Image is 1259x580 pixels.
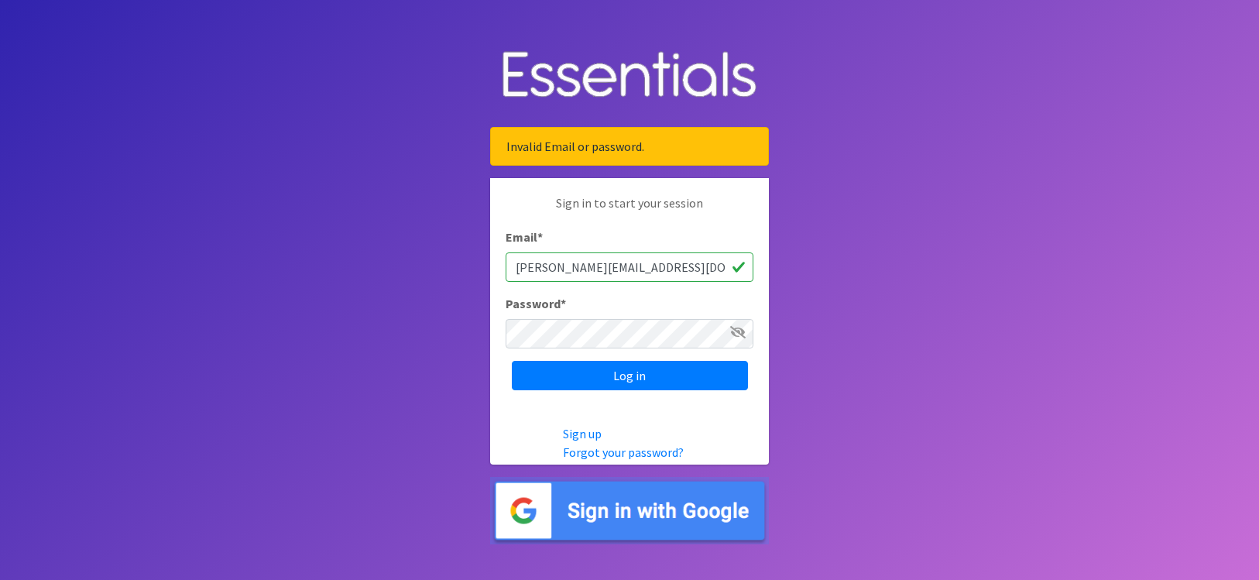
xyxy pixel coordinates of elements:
[537,229,543,245] abbr: required
[490,127,769,166] div: Invalid Email or password.
[506,294,566,313] label: Password
[490,477,769,544] img: Sign in with Google
[490,36,769,115] img: Human Essentials
[563,426,602,441] a: Sign up
[512,361,748,390] input: Log in
[561,296,566,311] abbr: required
[506,194,753,228] p: Sign in to start your session
[563,444,684,460] a: Forgot your password?
[506,228,543,246] label: Email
